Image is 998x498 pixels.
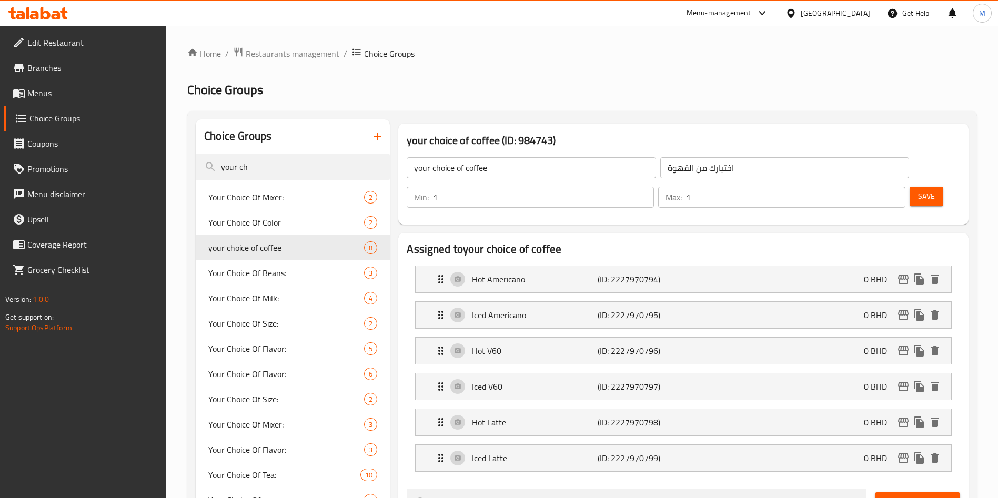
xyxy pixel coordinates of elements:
span: Promotions [27,162,158,175]
div: Expand [416,373,951,400]
span: Your Choice Of Tea: [208,469,360,481]
div: Choices [364,368,377,380]
p: (ID: 2227970798) [598,416,681,429]
span: Coverage Report [27,238,158,251]
div: Expand [416,266,951,292]
p: Hot V60 [472,344,597,357]
span: Get support on: [5,310,54,324]
span: Your Choice Of Flavor: [208,368,364,380]
span: Your Choice Of Milk: [208,292,364,304]
a: Coupons [4,131,167,156]
a: Support.OpsPlatform [5,321,72,334]
p: Iced V60 [472,380,597,393]
span: Restaurants management [246,47,339,60]
p: 0 BHD [864,273,895,286]
div: [GEOGRAPHIC_DATA] [801,7,870,19]
p: (ID: 2227970796) [598,344,681,357]
span: Your Choice Of Beans: [208,267,364,279]
button: duplicate [911,379,927,394]
span: 2 [365,218,377,228]
button: delete [927,414,943,430]
nav: breadcrumb [187,47,977,60]
p: Hot Latte [472,416,597,429]
span: 2 [365,319,377,329]
button: edit [895,343,911,359]
div: Expand [416,445,951,471]
button: delete [927,271,943,287]
span: 4 [365,293,377,303]
li: Expand [407,333,960,369]
span: 10 [361,470,377,480]
h3: your choice of coffee (ID: 984743) [407,132,960,149]
span: Branches [27,62,158,74]
span: Coupons [27,137,158,150]
span: Choice Groups [364,47,415,60]
button: duplicate [911,271,927,287]
div: Choices [360,469,377,481]
div: Your Choice Of Color2 [196,210,390,235]
p: Min: [414,191,429,204]
div: Choices [364,241,377,254]
button: edit [895,450,911,466]
p: 0 BHD [864,452,895,464]
div: Your Choice Of Flavor:5 [196,336,390,361]
p: (ID: 2227970794) [598,273,681,286]
div: Your Choice Of Size:2 [196,311,390,336]
button: duplicate [911,450,927,466]
span: Your Choice Of Size: [208,393,364,405]
button: edit [895,271,911,287]
div: Your Choice Of Milk:4 [196,286,390,311]
a: Grocery Checklist [4,257,167,282]
li: / [344,47,347,60]
a: Upsell [4,207,167,232]
div: Your Choice Of Mixer:3 [196,412,390,437]
span: 8 [365,243,377,253]
p: 0 BHD [864,380,895,393]
h2: Choice Groups [204,128,271,144]
span: 3 [365,445,377,455]
div: Your Choice Of Size:2 [196,387,390,412]
div: Your Choice Of Beans:3 [196,260,390,286]
p: Max: [666,191,682,204]
p: (ID: 2227970797) [598,380,681,393]
div: Expand [416,302,951,328]
span: Edit Restaurant [27,36,158,49]
span: Upsell [27,213,158,226]
p: 0 BHD [864,416,895,429]
p: Iced Latte [472,452,597,464]
a: Home [187,47,221,60]
div: Choices [364,418,377,431]
button: edit [895,414,911,430]
p: 0 BHD [864,309,895,321]
span: Your Choice Of Size: [208,317,364,330]
button: duplicate [911,307,927,323]
span: Menu disclaimer [27,188,158,200]
li: Expand [407,404,960,440]
h2: Assigned to your choice of coffee [407,241,960,257]
span: Grocery Checklist [27,263,158,276]
button: delete [927,379,943,394]
button: delete [927,450,943,466]
div: Your Choice Of Mixer:2 [196,185,390,210]
span: 3 [365,420,377,430]
button: Save [910,187,943,206]
div: Expand [416,338,951,364]
span: 6 [365,369,377,379]
p: (ID: 2227970795) [598,309,681,321]
div: Your Choice Of Tea:10 [196,462,390,487]
span: 2 [365,394,377,404]
div: Choices [364,267,377,279]
a: Promotions [4,156,167,181]
div: Choices [364,191,377,204]
div: Expand [416,409,951,435]
input: search [196,154,390,180]
span: Your Choice Of Mixer: [208,191,364,204]
span: M [979,7,985,19]
div: Your Choice Of Flavor:3 [196,437,390,462]
a: Menu disclaimer [4,181,167,207]
a: Edit Restaurant [4,30,167,55]
div: your choice of coffee8 [196,235,390,260]
span: Your Choice Of Flavor: [208,443,364,456]
div: Choices [364,317,377,330]
a: Menus [4,80,167,106]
